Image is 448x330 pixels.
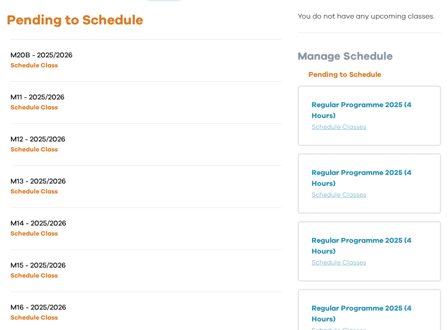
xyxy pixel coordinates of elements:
[312,259,366,266] a: Schedule Classes
[10,231,58,237] a: Schedule Class
[10,62,58,69] a: Schedule Class
[312,124,366,130] a: Schedule Classes
[10,51,146,60] p: M20B - 2025/2026
[10,273,58,279] a: Schedule Class
[10,93,146,102] p: M11 - 2025/2026
[312,192,366,198] a: Schedule Classes
[7,12,285,28] p: Pending to Schedule
[10,219,146,228] p: M14 - 2025/2026
[10,303,146,312] p: M16 - 2025/2026
[10,261,146,270] p: M15 - 2025/2026
[10,146,58,153] a: Schedule Class
[312,303,427,325] p: Regular Programme 2025 (4 Hours)
[312,235,427,257] p: Regular Programme 2025 (4 Hours)
[312,99,427,121] p: Regular Programme 2025 (4 Hours)
[298,11,441,22] div: You do not have any upcoming classes.
[10,104,58,111] a: Schedule Class
[10,189,58,195] a: Schedule Class
[10,135,146,144] p: M12 - 2025/2026
[298,49,441,64] p: Manage Schedule
[10,315,58,321] a: Schedule Class
[10,177,146,186] p: M13 - 2025/2026
[312,167,427,189] p: Regular Programme 2025 (4 Hours)
[308,69,441,80] p: Pending to Schedule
